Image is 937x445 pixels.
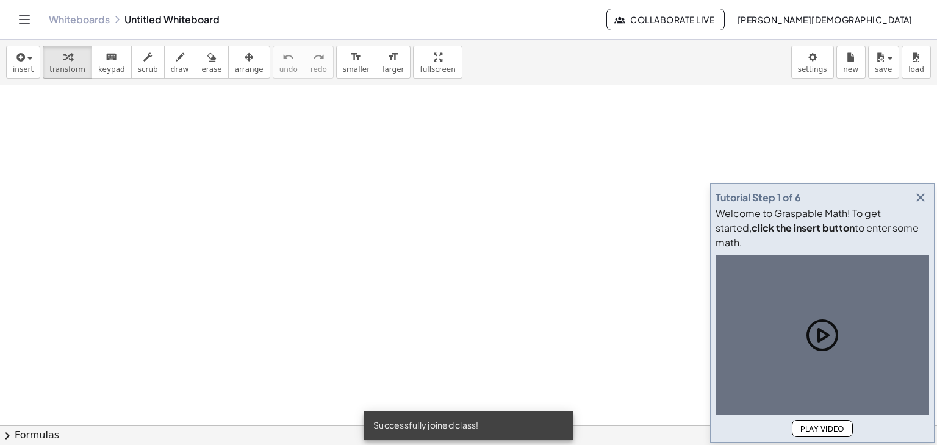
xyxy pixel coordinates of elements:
span: keypad [98,65,125,74]
button: keyboardkeypad [92,46,132,79]
i: format_size [387,50,399,65]
span: [PERSON_NAME][DEMOGRAPHIC_DATA] [737,14,913,25]
span: Collaborate Live [617,14,714,25]
div: Welcome to Graspable Math! To get started, to enter some math. [716,206,929,250]
i: redo [313,50,325,65]
button: load [902,46,931,79]
button: Collaborate Live [606,9,725,30]
button: save [868,46,899,79]
span: undo [279,65,298,74]
i: undo [282,50,294,65]
button: settings [791,46,834,79]
span: scrub [138,65,158,74]
span: settings [798,65,827,74]
button: redoredo [304,46,334,79]
span: arrange [235,65,264,74]
span: save [875,65,892,74]
button: format_sizelarger [376,46,411,79]
span: smaller [343,65,370,74]
button: undoundo [273,46,304,79]
button: fullscreen [413,46,462,79]
div: Tutorial Step 1 of 6 [716,190,801,205]
button: Toggle navigation [15,10,34,29]
a: Whiteboards [49,13,110,26]
span: transform [49,65,85,74]
button: transform [43,46,92,79]
span: load [908,65,924,74]
span: fullscreen [420,65,455,74]
button: scrub [131,46,165,79]
div: Successfully joined class! [364,411,573,440]
b: click the insert button [752,221,855,234]
span: new [843,65,858,74]
span: insert [13,65,34,74]
button: draw [164,46,196,79]
span: Play Video [800,424,845,433]
i: keyboard [106,50,117,65]
span: erase [201,65,221,74]
button: Play Video [792,420,853,437]
button: insert [6,46,40,79]
button: new [836,46,866,79]
button: format_sizesmaller [336,46,376,79]
button: arrange [228,46,270,79]
span: larger [382,65,404,74]
span: draw [171,65,189,74]
button: [PERSON_NAME][DEMOGRAPHIC_DATA] [727,9,922,30]
button: erase [195,46,228,79]
i: format_size [350,50,362,65]
span: redo [311,65,327,74]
